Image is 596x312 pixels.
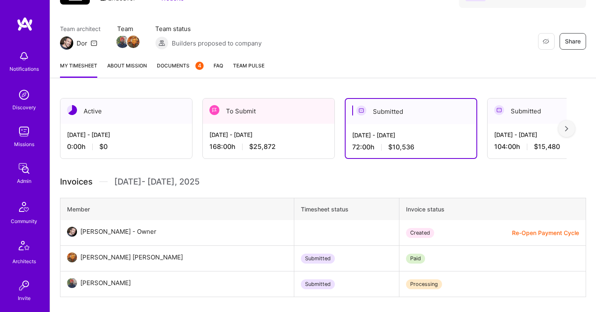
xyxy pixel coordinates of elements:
[14,140,34,149] div: Missions
[60,61,97,78] a: My timesheet
[16,48,32,65] img: bell
[60,24,101,33] span: Team architect
[399,198,586,221] th: Invoice status
[157,61,204,78] a: Documents4
[209,105,219,115] img: To Submit
[172,39,262,48] span: Builders proposed to company
[12,257,36,266] div: Architects
[67,105,77,115] img: Active
[60,198,294,221] th: Member
[10,65,39,73] div: Notifications
[16,160,32,177] img: admin teamwork
[203,98,334,124] div: To Submit
[560,33,586,50] button: Share
[80,278,131,288] div: [PERSON_NAME]
[60,175,93,188] span: Invoices
[494,105,504,115] img: Submitted
[249,142,276,151] span: $25,872
[91,40,97,46] i: icon Mail
[67,252,77,262] img: User Avatar
[80,227,156,237] div: [PERSON_NAME] - Owner
[107,61,147,78] a: About Mission
[195,62,204,70] div: 4
[512,228,579,237] button: Re-Open Payment Cycle
[14,237,34,257] img: Architects
[67,278,77,288] img: User Avatar
[127,36,139,48] img: Team Member Avatar
[157,61,204,70] span: Documents
[294,198,399,221] th: Timesheet status
[11,217,37,226] div: Community
[356,106,366,115] img: Submitted
[60,98,192,124] div: Active
[99,175,108,188] img: Divider
[12,103,36,112] div: Discovery
[155,24,262,33] span: Team status
[543,38,549,45] i: icon EyeClosed
[209,130,328,139] div: [DATE] - [DATE]
[16,123,32,140] img: teamwork
[233,61,264,78] a: Team Pulse
[67,142,185,151] div: 0:00 h
[301,279,335,289] div: Submitted
[565,37,581,46] span: Share
[18,294,31,302] div: Invite
[155,36,168,50] img: Builders proposed to company
[565,126,568,132] img: right
[352,143,470,151] div: 72:00 h
[233,62,264,69] span: Team Pulse
[77,39,87,48] div: Dor
[352,131,470,139] div: [DATE] - [DATE]
[60,36,73,50] img: Team Architect
[114,175,199,188] span: [DATE] - [DATE] , 2025
[99,142,108,151] span: $0
[67,130,185,139] div: [DATE] - [DATE]
[116,36,129,48] img: Team Member Avatar
[80,252,183,262] div: [PERSON_NAME] [PERSON_NAME]
[14,197,34,217] img: Community
[214,61,223,78] a: FAQ
[209,142,328,151] div: 168:00 h
[128,35,139,49] a: Team Member Avatar
[17,17,33,31] img: logo
[346,99,476,124] div: Submitted
[117,35,128,49] a: Team Member Avatar
[16,86,32,103] img: discovery
[17,177,31,185] div: Admin
[67,227,77,237] img: User Avatar
[534,142,560,151] span: $15,480
[406,254,425,264] div: Paid
[117,24,139,33] span: Team
[406,279,442,289] div: Processing
[16,277,32,294] img: Invite
[301,254,335,264] div: Submitted
[406,228,434,238] div: Created
[388,143,414,151] span: $10,536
